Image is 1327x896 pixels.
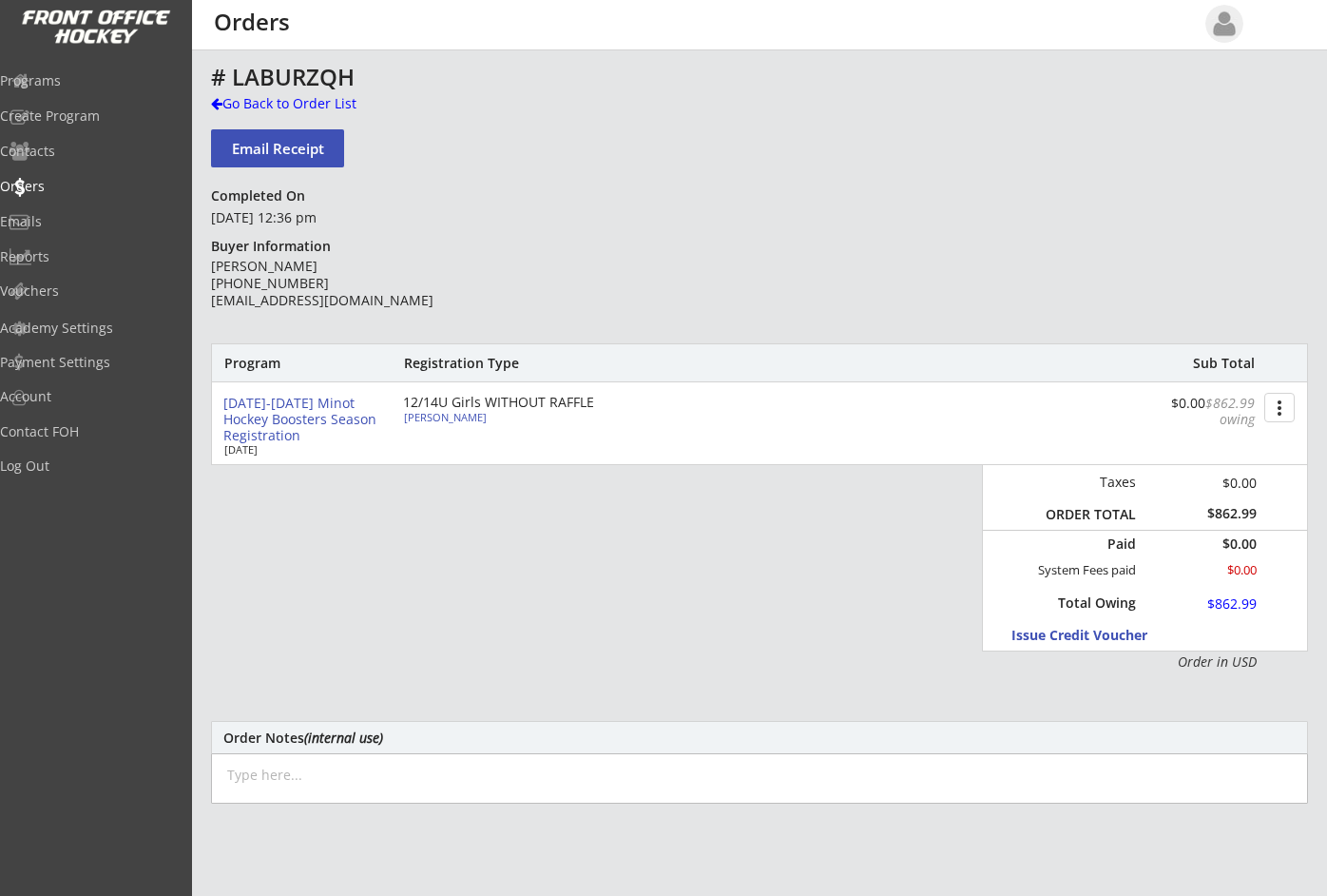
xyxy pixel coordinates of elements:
div: $0.00 [1149,473,1257,493]
div: [PERSON_NAME] [404,412,616,422]
div: [PERSON_NAME] [PHONE_NUMBER] [EMAIL_ADDRESS][DOMAIN_NAME] [211,258,486,310]
div: Go Back to Order List [211,94,407,113]
div: $0.00 [1149,537,1257,551]
div: Taxes [1037,474,1136,491]
div: $0.00 [1149,562,1257,578]
div: 12/14U Girls WITHOUT RAFFLE [403,396,622,409]
div: Total Owing [1048,594,1136,612]
button: Email Receipt [211,129,344,167]
div: [DATE] 12:36 pm [211,208,486,227]
div: [DATE] [224,444,376,455]
div: ORDER TOTAL [1037,506,1136,523]
div: [DATE]-[DATE] Minot Hockey Boosters Season Registration [223,396,388,443]
div: # LABURZQH [211,66,1122,88]
div: Buyer Information [211,238,339,255]
div: Sub Total [1172,355,1255,372]
div: Completed On [211,187,314,205]
div: Order in USD [1037,653,1257,672]
div: Paid [1048,536,1136,553]
div: System Fees paid [1021,562,1136,578]
em: (internal use) [304,729,383,747]
button: Issue Credit Voucher [1011,622,1187,648]
font: $862.99 owing [1205,394,1259,428]
div: Registration Type [404,355,622,372]
button: more_vert [1264,393,1295,422]
div: Order Notes [223,730,1296,745]
div: $0.00 [1137,396,1255,428]
div: $862.99 [1149,505,1257,522]
div: Program [224,355,327,372]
